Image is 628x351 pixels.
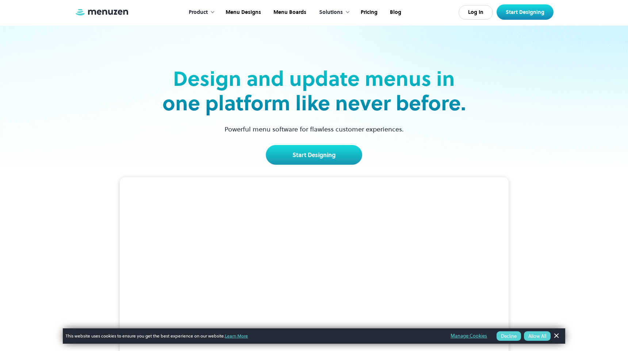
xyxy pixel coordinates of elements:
a: Manage Cookies [451,332,487,340]
p: Powerful menu software for flawless customer experiences. [215,124,413,134]
a: Menu Designs [219,1,267,24]
a: Dismiss Banner [551,331,562,342]
button: Allow All [524,331,551,341]
div: Solutions [319,8,343,16]
a: Log In [459,5,493,20]
a: Pricing [354,1,383,24]
div: Product [181,1,219,24]
h2: Design and update menus in one platform like never before. [160,66,468,115]
div: Product [189,8,208,16]
a: Start Designing [497,4,554,20]
a: Menu Boards [267,1,312,24]
a: Learn More [225,333,248,339]
button: Decline [497,331,521,341]
span: This website uses cookies to ensure you get the best experience on our website. [66,333,440,339]
a: Blog [383,1,407,24]
a: Start Designing [266,145,362,165]
div: Solutions [312,1,354,24]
